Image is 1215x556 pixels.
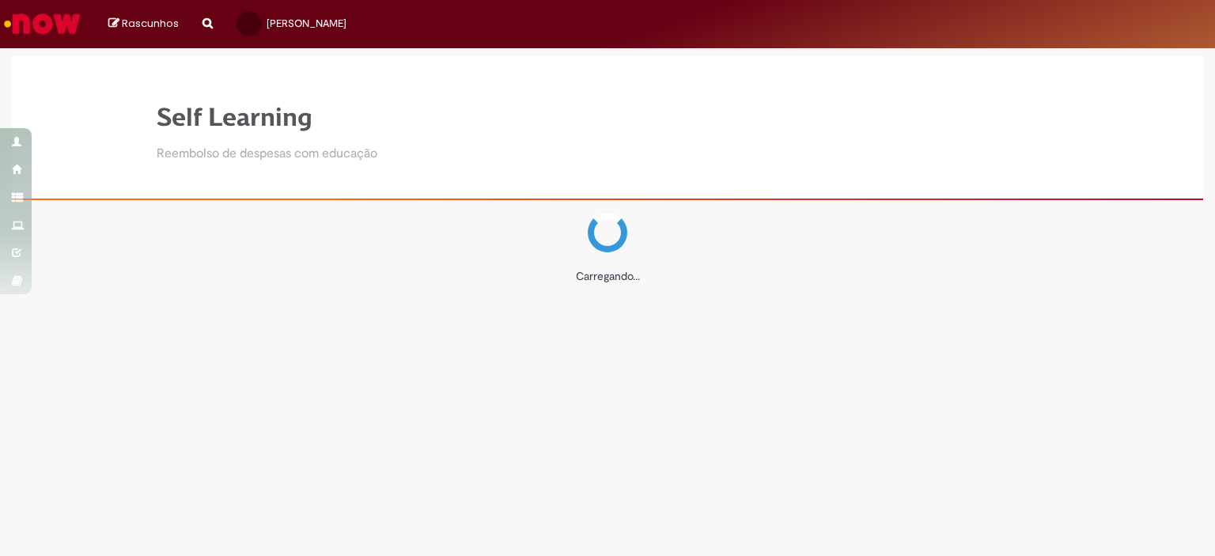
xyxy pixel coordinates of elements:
[157,147,377,161] h2: Reembolso de despesas com educação
[157,268,1058,284] center: Carregando...
[108,17,179,32] a: Rascunhos
[157,104,377,131] h1: Self Learning
[122,16,179,31] span: Rascunhos
[2,8,83,40] img: ServiceNow
[267,17,346,30] span: [PERSON_NAME]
